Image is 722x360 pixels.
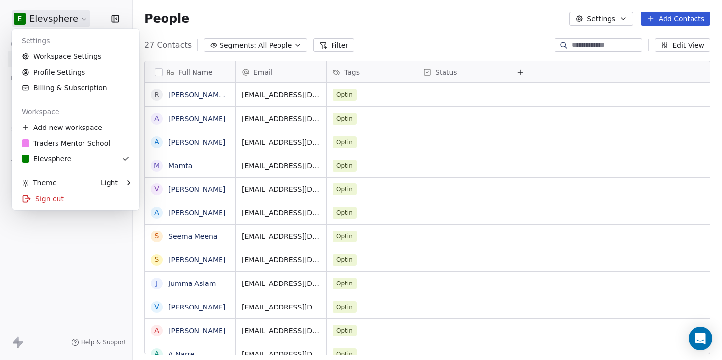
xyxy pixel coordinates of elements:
[22,178,56,188] div: Theme
[16,191,136,206] div: Sign out
[16,49,136,64] a: Workspace Settings
[22,154,71,164] div: Elevsphere
[16,33,136,49] div: Settings
[16,104,136,120] div: Workspace
[16,64,136,80] a: Profile Settings
[16,80,136,96] a: Billing & Subscription
[22,138,110,148] div: Traders Mentor School
[16,120,136,135] div: Add new workspace
[101,178,118,188] div: Light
